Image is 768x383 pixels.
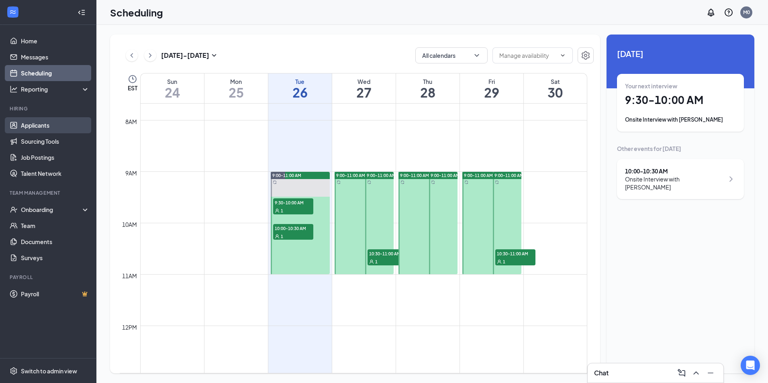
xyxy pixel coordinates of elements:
[704,367,717,379] button: Minimize
[464,173,493,178] span: 9:00-11:00 AM
[473,51,481,59] svg: ChevronDown
[625,116,736,124] div: Onsite Interview with [PERSON_NAME]
[10,274,88,281] div: Payroll
[275,234,280,239] svg: User
[126,49,138,61] button: ChevronLeft
[336,173,365,178] span: 9:00-11:00 AM
[124,117,139,126] div: 8am
[367,173,396,178] span: 9:00-11:00 AM
[273,224,313,232] span: 10:00-10:30 AM
[141,73,204,103] a: August 24, 2025
[21,250,90,266] a: Surveys
[400,180,404,184] svg: Sync
[273,180,277,184] svg: Sync
[494,173,523,178] span: 9:00-11:00 AM
[625,167,724,175] div: 10:00 - 10:30 AM
[337,180,341,184] svg: Sync
[78,8,86,16] svg: Collapse
[560,52,566,59] svg: ChevronDown
[368,249,408,257] span: 10:30-11:00 AM
[281,208,283,214] span: 1
[431,173,460,178] span: 9:00-11:00 AM
[743,9,750,16] div: M0
[578,47,594,63] button: Settings
[268,73,332,103] a: August 26, 2025
[204,86,268,99] h1: 25
[677,368,686,378] svg: ComposeMessage
[524,86,587,99] h1: 30
[21,149,90,165] a: Job Postings
[21,367,77,375] div: Switch to admin view
[268,77,332,86] div: Tue
[691,368,701,378] svg: ChevronUp
[625,175,724,191] div: Onsite Interview with [PERSON_NAME]
[121,220,139,229] div: 10am
[141,77,204,86] div: Sun
[21,133,90,149] a: Sourcing Tools
[495,249,535,257] span: 10:30-11:00 AM
[21,234,90,250] a: Documents
[21,85,90,93] div: Reporting
[21,33,90,49] a: Home
[146,51,154,60] svg: ChevronRight
[10,85,18,93] svg: Analysis
[460,73,523,103] a: August 29, 2025
[396,86,460,99] h1: 28
[21,117,90,133] a: Applicants
[332,77,396,86] div: Wed
[706,368,715,378] svg: Minimize
[706,8,716,17] svg: Notifications
[141,86,204,99] h1: 24
[121,271,139,280] div: 11am
[128,74,137,84] svg: Clock
[524,77,587,86] div: Sat
[272,173,301,178] span: 9:00-11:00 AM
[332,86,396,99] h1: 27
[594,369,609,377] h3: Chat
[268,86,332,99] h1: 26
[275,208,280,213] svg: User
[124,169,139,177] div: 9am
[273,198,313,206] span: 9:30-10:00 AM
[21,49,90,65] a: Messages
[415,47,488,63] button: All calendarsChevronDown
[581,51,590,60] svg: Settings
[503,259,505,265] span: 1
[495,180,499,184] svg: Sync
[464,180,468,184] svg: Sync
[10,189,88,196] div: Team Management
[497,259,502,264] svg: User
[128,84,137,92] span: EST
[400,173,429,178] span: 9:00-11:00 AM
[110,6,163,19] h1: Scheduling
[9,8,17,16] svg: WorkstreamLogo
[460,86,523,99] h1: 29
[144,49,156,61] button: ChevronRight
[460,77,523,86] div: Fri
[21,65,90,81] a: Scheduling
[10,206,18,214] svg: UserCheck
[281,234,283,239] span: 1
[10,367,18,375] svg: Settings
[369,259,374,264] svg: User
[726,174,736,184] svg: ChevronRight
[21,286,90,302] a: PayrollCrown
[741,356,760,375] div: Open Intercom Messenger
[21,165,90,181] a: Talent Network
[121,323,139,332] div: 12pm
[375,259,378,265] span: 1
[617,145,744,153] div: Other events for [DATE]
[625,82,736,90] div: Your next interview
[128,51,136,60] svg: ChevronLeft
[625,93,736,107] h1: 9:30 - 10:00 AM
[499,51,556,60] input: Manage availability
[21,206,83,214] div: Onboarding
[161,51,209,60] h3: [DATE] - [DATE]
[690,367,703,379] button: ChevronUp
[332,73,396,103] a: August 27, 2025
[675,367,688,379] button: ComposeMessage
[524,73,587,103] a: August 30, 2025
[204,73,268,103] a: August 25, 2025
[431,180,435,184] svg: Sync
